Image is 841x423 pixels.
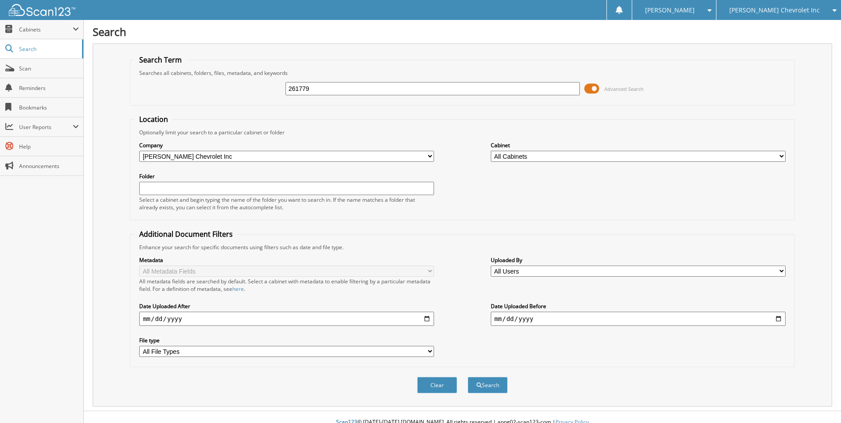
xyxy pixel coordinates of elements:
[135,229,237,239] legend: Additional Document Filters
[139,172,434,180] label: Folder
[491,141,786,149] label: Cabinet
[139,302,434,310] label: Date Uploaded After
[604,86,644,92] span: Advanced Search
[135,69,790,77] div: Searches all cabinets, folders, files, metadata, and keywords
[135,114,172,124] legend: Location
[135,129,790,136] div: Optionally limit your search to a particular cabinet or folder
[139,141,434,149] label: Company
[797,380,841,423] iframe: Chat Widget
[645,8,695,13] span: [PERSON_NAME]
[491,302,786,310] label: Date Uploaded Before
[19,84,79,92] span: Reminders
[19,45,78,53] span: Search
[491,312,786,326] input: end
[139,312,434,326] input: start
[139,256,434,264] label: Metadata
[93,24,832,39] h1: Search
[19,26,73,33] span: Cabinets
[19,65,79,72] span: Scan
[19,104,79,111] span: Bookmarks
[139,196,434,211] div: Select a cabinet and begin typing the name of the folder you want to search in. If the name match...
[135,243,790,251] div: Enhance your search for specific documents using filters such as date and file type.
[139,278,434,293] div: All metadata fields are searched by default. Select a cabinet with metadata to enable filtering b...
[139,337,434,344] label: File type
[729,8,820,13] span: [PERSON_NAME] Chevrolet Inc
[135,55,186,65] legend: Search Term
[491,256,786,264] label: Uploaded By
[19,123,73,131] span: User Reports
[468,377,508,393] button: Search
[9,4,75,16] img: scan123-logo-white.svg
[417,377,457,393] button: Clear
[232,285,244,293] a: here
[19,162,79,170] span: Announcements
[19,143,79,150] span: Help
